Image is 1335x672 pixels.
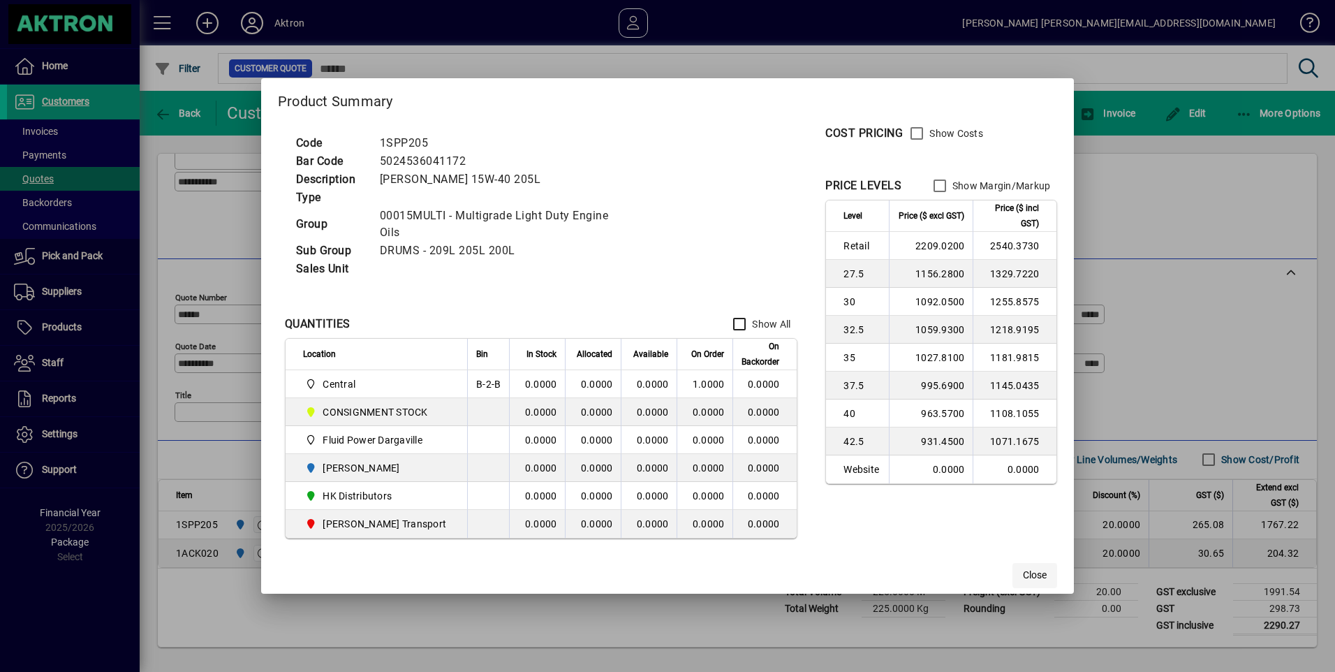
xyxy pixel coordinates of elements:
[843,351,880,365] span: 35
[285,316,351,333] div: QUANTITIES
[843,239,880,253] span: Retail
[467,370,509,398] td: B-2-B
[973,344,1056,372] td: 1181.9815
[621,398,677,426] td: 0.0000
[289,189,373,207] td: Type
[889,260,973,288] td: 1156.2800
[889,455,973,483] td: 0.0000
[323,489,392,503] span: HK Distributors
[509,454,565,482] td: 0.0000
[732,398,797,426] td: 0.0000
[261,78,1075,119] h2: Product Summary
[693,407,725,418] span: 0.0000
[373,242,627,260] td: DRUMS - 209L 205L 200L
[289,152,373,170] td: Bar Code
[621,482,677,510] td: 0.0000
[565,398,621,426] td: 0.0000
[373,134,627,152] td: 1SPP205
[825,125,903,142] div: COST PRICING
[621,426,677,454] td: 0.0000
[303,488,452,504] span: HK Distributors
[825,177,901,194] div: PRICE LEVELS
[323,405,427,419] span: CONSIGNMENT STOCK
[889,428,973,455] td: 931.4500
[973,288,1056,316] td: 1255.8575
[749,317,790,331] label: Show All
[303,432,452,448] span: Fluid Power Dargaville
[693,462,725,474] span: 0.0000
[973,260,1056,288] td: 1329.7220
[565,510,621,538] td: 0.0000
[889,232,973,260] td: 2209.0200
[289,170,373,189] td: Description
[476,346,488,362] span: Bin
[323,461,399,475] span: [PERSON_NAME]
[732,454,797,482] td: 0.0000
[889,400,973,428] td: 963.5700
[843,267,880,281] span: 27.5
[565,426,621,454] td: 0.0000
[693,434,725,446] span: 0.0000
[373,207,627,242] td: 00015MULTI - Multigrade Light Duty Engine Oils
[889,372,973,400] td: 995.6900
[973,428,1056,455] td: 1071.1675
[621,454,677,482] td: 0.0000
[843,295,880,309] span: 30
[323,377,355,391] span: Central
[289,207,373,242] td: Group
[509,510,565,538] td: 0.0000
[565,454,621,482] td: 0.0000
[621,510,677,538] td: 0.0000
[742,339,779,370] span: On Backorder
[373,170,627,189] td: [PERSON_NAME] 15W-40 205L
[693,379,725,390] span: 1.0000
[843,407,880,421] span: 40
[927,126,983,140] label: Show Costs
[693,490,725,502] span: 0.0000
[973,316,1056,344] td: 1218.9195
[899,208,964,224] span: Price ($ excl GST)
[303,346,336,362] span: Location
[973,372,1056,400] td: 1145.0435
[509,426,565,454] td: 0.0000
[621,370,677,398] td: 0.0000
[1012,563,1057,588] button: Close
[950,179,1051,193] label: Show Margin/Markup
[289,260,373,278] td: Sales Unit
[973,455,1056,483] td: 0.0000
[323,433,422,447] span: Fluid Power Dargaville
[843,462,880,476] span: Website
[1023,568,1047,583] span: Close
[889,344,973,372] td: 1027.8100
[565,482,621,510] td: 0.0000
[732,370,797,398] td: 0.0000
[982,200,1039,231] span: Price ($ incl GST)
[843,323,880,337] span: 32.5
[565,370,621,398] td: 0.0000
[509,482,565,510] td: 0.0000
[289,134,373,152] td: Code
[732,482,797,510] td: 0.0000
[303,376,452,393] span: Central
[509,398,565,426] td: 0.0000
[843,434,880,448] span: 42.5
[303,516,452,532] span: T. Croft Transport
[633,346,668,362] span: Available
[693,518,725,529] span: 0.0000
[509,370,565,398] td: 0.0000
[732,426,797,454] td: 0.0000
[373,152,627,170] td: 5024536041172
[889,288,973,316] td: 1092.0500
[303,460,452,476] span: HAMILTON
[973,232,1056,260] td: 2540.3730
[526,346,556,362] span: In Stock
[323,517,446,531] span: [PERSON_NAME] Transport
[289,242,373,260] td: Sub Group
[732,510,797,538] td: 0.0000
[577,346,612,362] span: Allocated
[843,208,862,224] span: Level
[691,346,724,362] span: On Order
[303,404,452,421] span: CONSIGNMENT STOCK
[889,316,973,344] td: 1059.9300
[843,379,880,393] span: 37.5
